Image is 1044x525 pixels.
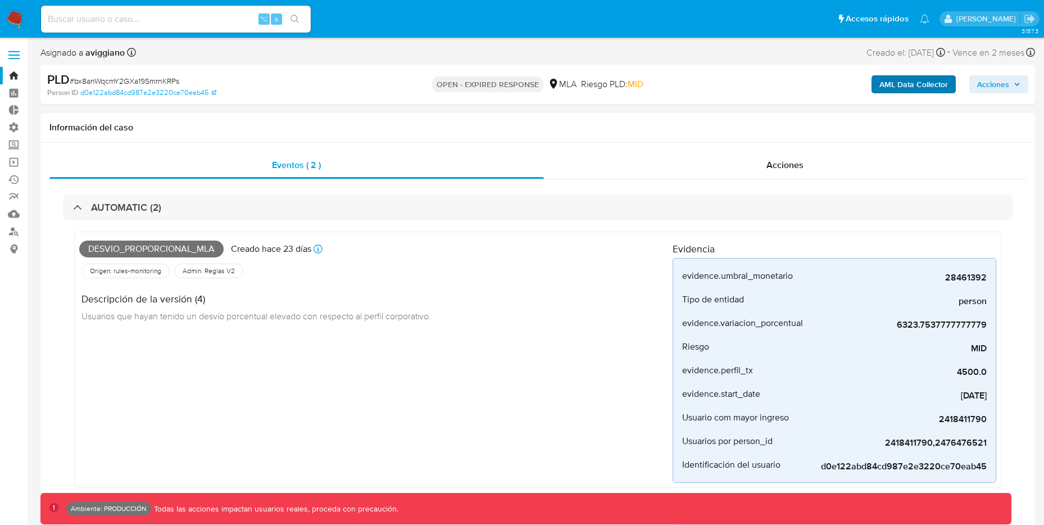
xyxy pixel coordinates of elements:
span: Admin. Reglas V2 [181,266,236,275]
a: d0e122abd84cd987e2e3220ce70eab45 [80,88,216,98]
button: AML Data Collector [871,75,956,93]
span: Acciones [766,159,804,171]
p: Creado hace 23 días [231,243,311,255]
span: MID [628,78,643,90]
div: Creado el: [DATE] [866,45,945,60]
p: Todas las acciones impactan usuarios reales, proceda con precaución. [151,504,398,514]
a: Salir [1024,13,1036,25]
span: Vence en 2 meses [952,47,1024,59]
h1: Información del caso [49,122,1026,133]
span: Eventos ( 2 ) [272,159,321,171]
p: luis.birchenz@mercadolibre.com [956,13,1020,24]
span: s [275,13,278,24]
p: Ambiente: PRODUCCIÓN [71,506,147,511]
span: ⌥ [260,13,268,24]
span: Accesos rápidos [846,13,909,25]
b: Person ID [47,88,78,98]
span: Riesgo PLD: [581,78,643,90]
div: MLA [548,78,577,90]
span: Asignado a [40,47,125,59]
input: Buscar usuario o caso... [41,12,311,26]
button: search-icon [283,11,306,27]
b: PLD [47,70,70,88]
p: OPEN - EXPIRED RESPONSE [432,76,543,92]
span: # bx8anWqcmY2GXa19SmrnKRPs [70,75,179,87]
span: Desvio_proporcional_mla [79,241,224,257]
b: AML Data Collector [879,75,948,93]
span: Usuarios que hayan tenido un desvío porcentual elevado con respecto al perfil corporativo. [81,310,431,322]
h4: Descripción de la versión (4) [81,293,431,305]
h3: AUTOMATIC (2) [91,201,161,214]
span: Acciones [977,75,1009,93]
button: Acciones [969,75,1028,93]
div: AUTOMATIC (2) [63,194,1013,220]
b: aviggiano [83,46,125,59]
span: Origen: rules-monitoring [89,266,162,275]
a: Notificaciones [920,14,929,24]
span: - [947,45,950,60]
